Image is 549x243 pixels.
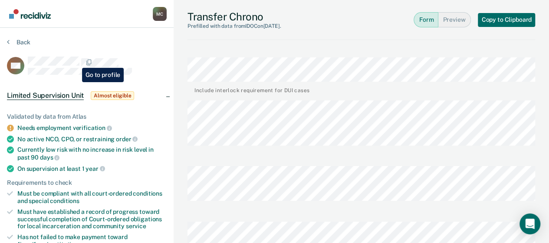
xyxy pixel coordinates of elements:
span: order [116,136,138,143]
div: Transfer Chrono [187,10,281,29]
div: Open Intercom Messenger [519,213,540,234]
button: Preview [438,12,471,27]
span: Limited Supervision Unit [7,91,84,100]
div: M C [153,7,167,21]
div: Include interlock requirement for DUI cases [194,85,309,93]
span: Almost eligible [91,91,134,100]
button: Copy to Clipboard [478,13,535,27]
button: Profile dropdown button [153,7,167,21]
div: Prefilled with data from IDOC on [DATE] . [187,23,281,29]
span: days [40,154,59,161]
span: year [85,165,105,172]
span: service [126,223,146,230]
div: Requirements to check [7,179,167,186]
button: Back [7,38,30,46]
div: Must be compliant with all court-ordered conditions and special conditions [17,190,167,205]
button: Form [414,12,438,27]
div: Needs employment verification [17,124,167,132]
div: No active NCO, CPO, or restraining [17,135,167,143]
div: Must have established a record of progress toward successful completion of Court-ordered obligati... [17,208,167,230]
div: Validated by data from Atlas [7,113,167,120]
div: On supervision at least 1 [17,165,167,173]
div: Currently low risk with no increase in risk level in past 90 [17,146,167,161]
img: Recidiviz [9,9,51,19]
